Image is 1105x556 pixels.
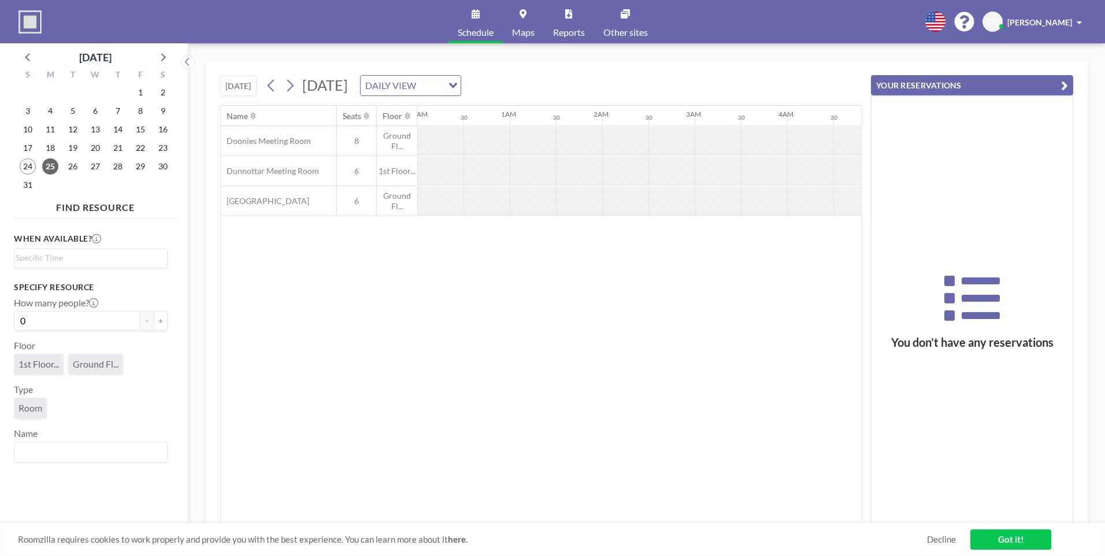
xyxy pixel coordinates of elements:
span: Thursday, August 14, 2025 [110,121,126,138]
span: Sunday, August 3, 2025 [20,103,36,119]
span: Tuesday, August 19, 2025 [65,140,81,156]
input: Search for option [16,444,161,459]
div: S [17,68,39,83]
div: Floor [383,111,402,121]
span: 6 [337,196,376,206]
span: Friday, August 1, 2025 [132,84,149,101]
div: 4AM [778,110,793,118]
div: 12AM [409,110,428,118]
img: organization-logo [18,10,42,34]
div: F [129,68,151,83]
div: Search for option [361,76,461,95]
input: Search for option [16,251,161,264]
div: 30 [646,114,652,121]
span: Ground Fl... [377,131,417,151]
span: DAILY VIEW [363,78,418,93]
h4: FIND RESOURCE [14,197,177,213]
h3: You don’t have any reservations [872,335,1073,350]
span: Friday, August 8, 2025 [132,103,149,119]
button: [DATE] [220,76,257,96]
span: 6 [337,166,376,176]
span: Wednesday, August 13, 2025 [87,121,103,138]
span: Saturday, August 30, 2025 [155,158,171,175]
span: Dunnottar Meeting Room [221,166,319,176]
div: Search for option [14,442,167,462]
span: Sunday, August 24, 2025 [20,158,36,175]
a: Decline [927,534,956,545]
span: Sunday, August 10, 2025 [20,121,36,138]
span: Sunday, August 17, 2025 [20,140,36,156]
div: [DATE] [79,49,112,65]
span: Other sites [603,28,648,37]
div: T [106,68,129,83]
div: 30 [830,114,837,121]
span: Room [18,402,42,414]
span: Ground Fl... [73,358,118,370]
span: 1st Floor... [377,166,417,176]
div: 30 [461,114,468,121]
button: YOUR RESERVATIONS [871,75,1073,95]
span: Doonies Meeting Room [221,136,311,146]
a: Got it! [970,529,1051,550]
div: M [39,68,62,83]
span: Friday, August 29, 2025 [132,158,149,175]
span: Tuesday, August 5, 2025 [65,103,81,119]
span: Thursday, August 28, 2025 [110,158,126,175]
span: DC [987,17,998,27]
span: Tuesday, August 12, 2025 [65,121,81,138]
div: S [151,68,174,83]
span: Monday, August 18, 2025 [42,140,58,156]
div: 30 [553,114,560,121]
div: W [84,68,107,83]
div: T [62,68,84,83]
div: Search for option [14,249,167,266]
span: Thursday, August 21, 2025 [110,140,126,156]
span: Thursday, August 7, 2025 [110,103,126,119]
span: Tuesday, August 26, 2025 [65,158,81,175]
span: Schedule [458,28,494,37]
span: Maps [512,28,535,37]
div: Name [227,111,248,121]
span: Monday, August 25, 2025 [42,158,58,175]
span: Ground Fl... [377,191,417,211]
span: [GEOGRAPHIC_DATA] [221,196,309,206]
button: + [154,311,168,331]
span: Saturday, August 2, 2025 [155,84,171,101]
span: Friday, August 15, 2025 [132,121,149,138]
span: Friday, August 22, 2025 [132,140,149,156]
span: Roomzilla requires cookies to work properly and provide you with the best experience. You can lea... [18,534,927,545]
div: 1AM [501,110,516,118]
span: Reports [553,28,585,37]
div: Seats [343,111,361,121]
span: Wednesday, August 20, 2025 [87,140,103,156]
span: Wednesday, August 27, 2025 [87,158,103,175]
span: Saturday, August 23, 2025 [155,140,171,156]
span: Wednesday, August 6, 2025 [87,103,103,119]
span: [DATE] [302,76,348,94]
label: Name [14,428,38,439]
input: Search for option [420,78,442,93]
h3: Specify resource [14,282,168,292]
label: Type [14,384,33,395]
div: 3AM [686,110,701,118]
span: Saturday, August 16, 2025 [155,121,171,138]
a: here. [448,534,468,544]
button: - [140,311,154,331]
span: 1st Floor... [18,358,59,370]
span: Monday, August 4, 2025 [42,103,58,119]
span: Sunday, August 31, 2025 [20,177,36,193]
div: 30 [738,114,745,121]
span: Saturday, August 9, 2025 [155,103,171,119]
label: How many people? [14,297,98,309]
label: Floor [14,340,35,351]
div: 2AM [594,110,609,118]
span: 8 [337,136,376,146]
span: [PERSON_NAME] [1007,17,1072,27]
span: Monday, August 11, 2025 [42,121,58,138]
